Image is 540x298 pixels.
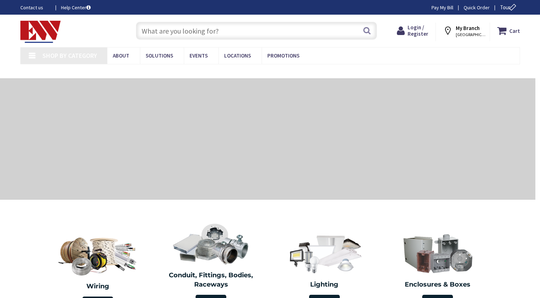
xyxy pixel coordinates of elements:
strong: Cart [509,24,520,37]
span: Login / Register [408,24,428,37]
span: [GEOGRAPHIC_DATA], [GEOGRAPHIC_DATA] [456,32,486,38]
span: Events [190,52,208,59]
h2: Enclosures & Boxes [387,280,489,289]
strong: My Branch [456,25,480,31]
input: What are you looking for? [136,22,377,40]
div: My Branch [GEOGRAPHIC_DATA], [GEOGRAPHIC_DATA] [443,24,483,37]
h2: Wiring [45,282,151,291]
img: Electrical Wholesalers, Inc. [20,21,61,43]
a: Pay My Bill [432,4,453,11]
a: Contact us [20,4,50,11]
a: Quick Order [464,4,490,11]
span: Locations [224,52,251,59]
span: About [113,52,129,59]
h2: Conduit, Fittings, Bodies, Raceways [160,271,263,289]
a: Help Center [61,4,91,11]
span: Tour [500,4,518,11]
span: Solutions [146,52,173,59]
a: Cart [497,24,520,37]
a: Login / Register [397,24,428,37]
span: Promotions [267,52,299,59]
span: Shop By Category [42,51,97,60]
h2: Lighting [273,280,376,289]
